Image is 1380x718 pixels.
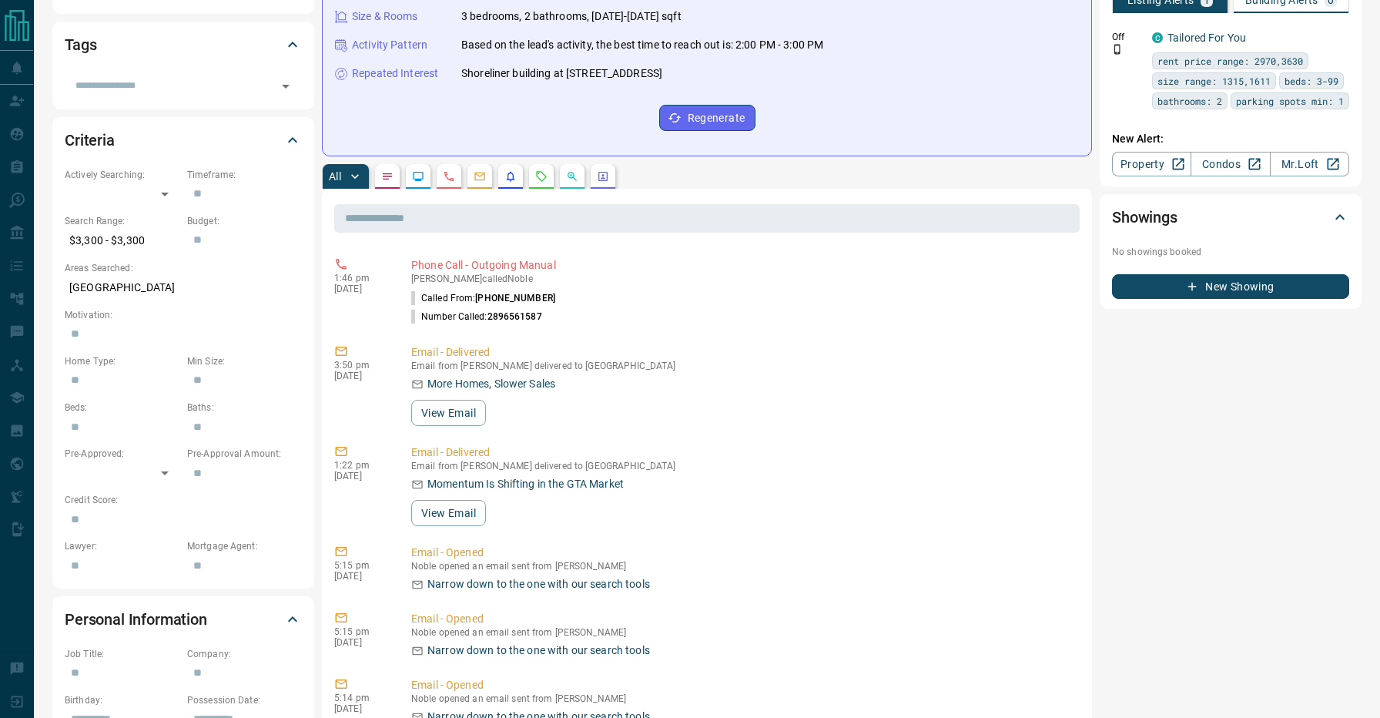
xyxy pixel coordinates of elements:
a: Property [1112,152,1191,176]
a: Condos [1191,152,1270,176]
p: Areas Searched: [65,261,302,275]
svg: Notes [381,170,394,183]
p: Job Title: [65,647,179,661]
p: [GEOGRAPHIC_DATA] [65,275,302,300]
p: No showings booked [1112,245,1349,259]
svg: Agent Actions [597,170,609,183]
p: 5:15 pm [334,560,388,571]
p: Timeframe: [187,168,302,182]
p: Email - Delivered [411,344,1074,361]
p: 1:46 pm [334,273,388,284]
p: Repeated Interest [352,65,438,82]
p: Pre-Approved: [65,447,179,461]
p: Mortgage Agent: [187,539,302,553]
p: Noble opened an email sent from [PERSON_NAME] [411,693,1074,704]
p: All [329,171,341,182]
p: Off [1112,30,1143,44]
p: Based on the lead's activity, the best time to reach out is: 2:00 PM - 3:00 PM [461,37,823,53]
div: Tags [65,26,302,63]
h2: Criteria [65,128,115,153]
p: [DATE] [334,371,388,381]
svg: Emails [474,170,486,183]
div: Showings [1112,199,1349,236]
p: Pre-Approval Amount: [187,447,302,461]
p: [DATE] [334,471,388,481]
span: bathrooms: 2 [1157,93,1222,109]
p: Possession Date: [187,693,302,707]
h2: Tags [65,32,96,57]
a: Mr.Loft [1270,152,1349,176]
a: Tailored For You [1167,32,1246,44]
button: Open [275,75,296,97]
p: [DATE] [334,637,388,648]
p: New Alert: [1112,131,1349,147]
p: Email - Delivered [411,445,1074,461]
p: Email from [PERSON_NAME] delivered to [GEOGRAPHIC_DATA] [411,361,1074,371]
p: Budget: [187,214,302,228]
span: 2896561587 [487,311,542,322]
p: Noble opened an email sent from [PERSON_NAME] [411,561,1074,572]
p: Email - Opened [411,611,1074,627]
h2: Personal Information [65,607,207,632]
p: Narrow down to the one with our search tools [427,576,650,592]
div: Personal Information [65,601,302,638]
p: Momentum Is Shifting in the GTA Market [427,476,624,492]
p: [DATE] [334,571,388,582]
svg: Requests [535,170,548,183]
p: Called From: [411,291,555,305]
p: [DATE] [334,703,388,714]
p: Home Type: [65,354,179,368]
svg: Push Notification Only [1112,44,1123,55]
p: 1:22 pm [334,460,388,471]
p: Min Size: [187,354,302,368]
p: Shoreliner building at [STREET_ADDRESS] [461,65,662,82]
p: 3:50 pm [334,360,388,371]
p: Birthday: [65,693,179,707]
button: Regenerate [659,105,755,131]
span: size range: 1315,1611 [1157,73,1271,89]
p: [DATE] [334,284,388,294]
h2: Showings [1112,205,1177,230]
p: Beds: [65,401,179,414]
svg: Calls [443,170,455,183]
p: Lawyer: [65,539,179,553]
p: Activity Pattern [352,37,427,53]
p: Search Range: [65,214,179,228]
div: condos.ca [1152,32,1163,43]
p: Phone Call - Outgoing Manual [411,257,1074,273]
span: parking spots min: 1 [1236,93,1344,109]
svg: Lead Browsing Activity [412,170,424,183]
p: Company: [187,647,302,661]
p: Narrow down to the one with our search tools [427,643,650,659]
span: beds: 3-99 [1285,73,1338,89]
p: Actively Searching: [65,168,179,182]
p: Noble opened an email sent from [PERSON_NAME] [411,627,1074,638]
span: [PHONE_NUMBER] [475,293,555,304]
p: [PERSON_NAME] called Noble [411,273,1074,284]
p: 5:14 pm [334,693,388,703]
p: Size & Rooms [352,8,418,25]
p: 5:15 pm [334,626,388,637]
button: New Showing [1112,274,1349,299]
p: $3,300 - $3,300 [65,228,179,253]
span: rent price range: 2970,3630 [1157,53,1303,69]
p: More Homes, Slower Sales [427,376,555,392]
p: Number Called: [411,310,542,324]
p: Credit Score: [65,493,302,507]
button: View Email [411,400,486,426]
p: Email - Opened [411,677,1074,693]
p: Baths: [187,401,302,414]
p: Email from [PERSON_NAME] delivered to [GEOGRAPHIC_DATA] [411,461,1074,471]
div: Criteria [65,122,302,159]
p: Motivation: [65,308,302,322]
svg: Opportunities [566,170,578,183]
button: View Email [411,500,486,526]
svg: Listing Alerts [504,170,517,183]
p: 3 bedrooms, 2 bathrooms, [DATE]-[DATE] sqft [461,8,682,25]
p: Email - Opened [411,545,1074,561]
